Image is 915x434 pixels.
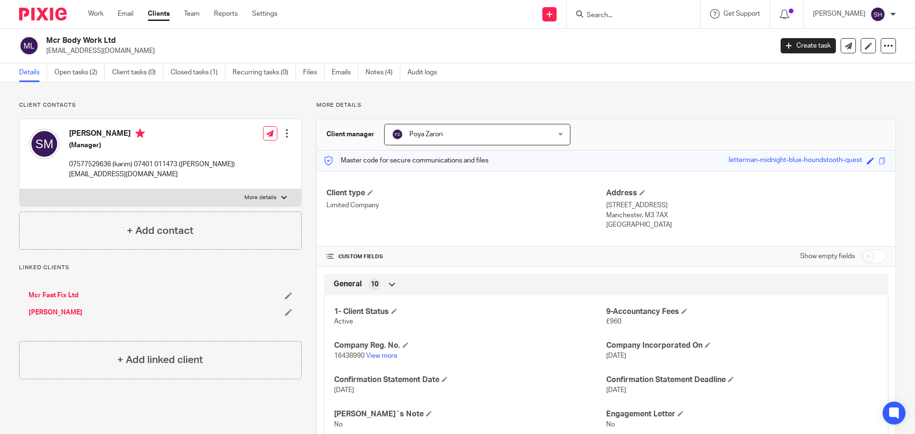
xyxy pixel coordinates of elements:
span: Get Support [723,10,760,17]
h4: + Add contact [127,223,193,238]
a: Settings [252,9,277,19]
a: Audit logs [407,63,444,82]
i: Primary [135,129,145,138]
span: [DATE] [334,387,354,394]
p: More details [316,101,896,109]
a: Notes (4) [366,63,400,82]
p: [PERSON_NAME] [813,9,865,19]
p: [GEOGRAPHIC_DATA] [606,220,886,230]
img: svg%3E [19,36,39,56]
p: [EMAIL_ADDRESS][DOMAIN_NAME] [46,46,766,56]
p: Master code for secure communications and files [324,156,488,165]
span: [DATE] [606,353,626,359]
span: No [334,421,343,428]
h4: Address [606,188,886,198]
a: Reports [214,9,238,19]
a: Recurring tasks (0) [233,63,296,82]
h4: Company Reg. No. [334,341,606,351]
h4: Confirmation Statement Deadline [606,375,878,385]
p: Client contacts [19,101,302,109]
a: Details [19,63,47,82]
img: svg%3E [870,7,885,22]
a: Client tasks (0) [112,63,163,82]
h2: Mcr Body Work Ltd [46,36,622,46]
span: General [334,279,362,289]
span: 10 [371,280,378,289]
img: svg%3E [29,129,60,159]
p: Limited Company [326,201,606,210]
h4: Confirmation Statement Date [334,375,606,385]
span: £960 [606,318,621,325]
a: View more [366,353,397,359]
a: Work [88,9,103,19]
a: Create task [781,38,836,53]
h4: Client type [326,188,606,198]
a: [PERSON_NAME] [29,308,82,317]
span: 16438990 [334,353,365,359]
h4: Company Incorporated On [606,341,878,351]
span: Active [334,318,353,325]
h4: + Add linked client [117,353,203,367]
h4: 1- Client Status [334,307,606,317]
span: No [606,421,615,428]
img: svg%3E [392,129,403,140]
img: Pixie [19,8,67,20]
p: [EMAIL_ADDRESS][DOMAIN_NAME] [69,170,235,179]
span: [DATE] [606,387,626,394]
h3: Client manager [326,130,375,139]
h4: 9-Accountancy Fees [606,307,878,317]
p: Manchester, M3 7AX [606,211,886,220]
a: Closed tasks (1) [171,63,225,82]
h4: Engagement Letter [606,409,878,419]
h4: CUSTOM FIELDS [326,253,606,261]
p: 07577529636 (karim) 07401 011473 ([PERSON_NAME]) [69,160,235,169]
a: Team [184,9,200,19]
a: Emails [332,63,358,82]
a: Files [303,63,325,82]
p: Linked clients [19,264,302,272]
p: [STREET_ADDRESS] [606,201,886,210]
label: Show empty fields [800,252,855,261]
h5: (Manager) [69,141,235,150]
h4: [PERSON_NAME]`s Note [334,409,606,419]
input: Search [586,11,671,20]
a: Clients [148,9,170,19]
a: Open tasks (2) [54,63,105,82]
a: Email [118,9,133,19]
p: More details [244,194,276,202]
span: Poya Zarori [409,131,443,138]
div: letterman-midnight-blue-houndstooth-quest [729,155,862,166]
h4: [PERSON_NAME] [69,129,235,141]
a: Mcr Fast Fix Ltd [29,291,79,300]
